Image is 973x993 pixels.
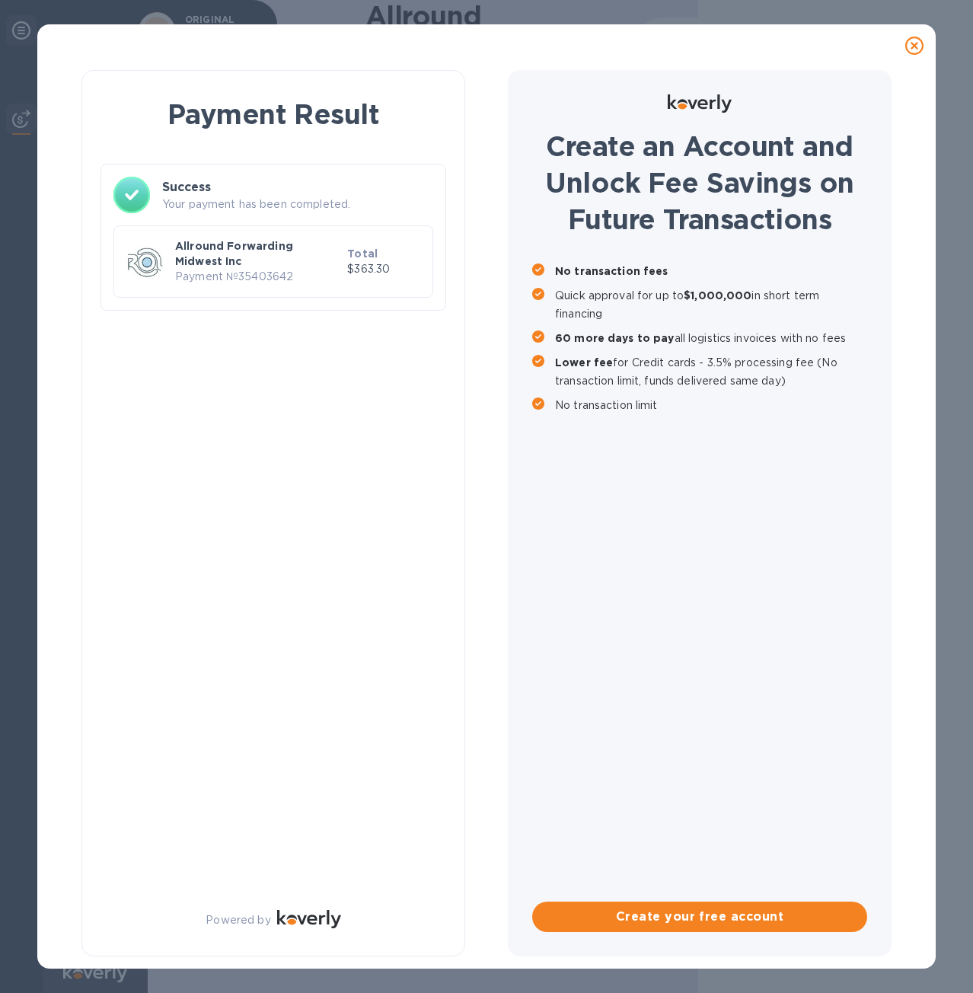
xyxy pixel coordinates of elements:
[175,269,341,285] p: Payment № 35403642
[555,356,613,369] b: Lower fee
[532,902,867,932] button: Create your free account
[555,396,867,414] p: No transaction limit
[162,178,433,196] h3: Success
[555,265,668,277] b: No transaction fees
[555,329,867,347] p: all logistics invoices with no fees
[668,94,732,113] img: Logo
[347,261,420,277] p: $363.30
[162,196,433,212] p: Your payment has been completed.
[555,286,867,323] p: Quick approval for up to in short term financing
[206,912,270,928] p: Powered by
[175,238,341,269] p: Allround Forwarding Midwest Inc
[107,95,440,133] h1: Payment Result
[555,332,675,344] b: 60 more days to pay
[544,908,855,926] span: Create your free account
[684,289,751,302] b: $1,000,000
[277,910,341,928] img: Logo
[555,353,867,390] p: for Credit cards - 3.5% processing fee (No transaction limit, funds delivered same day)
[532,128,867,238] h1: Create an Account and Unlock Fee Savings on Future Transactions
[347,247,378,260] b: Total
